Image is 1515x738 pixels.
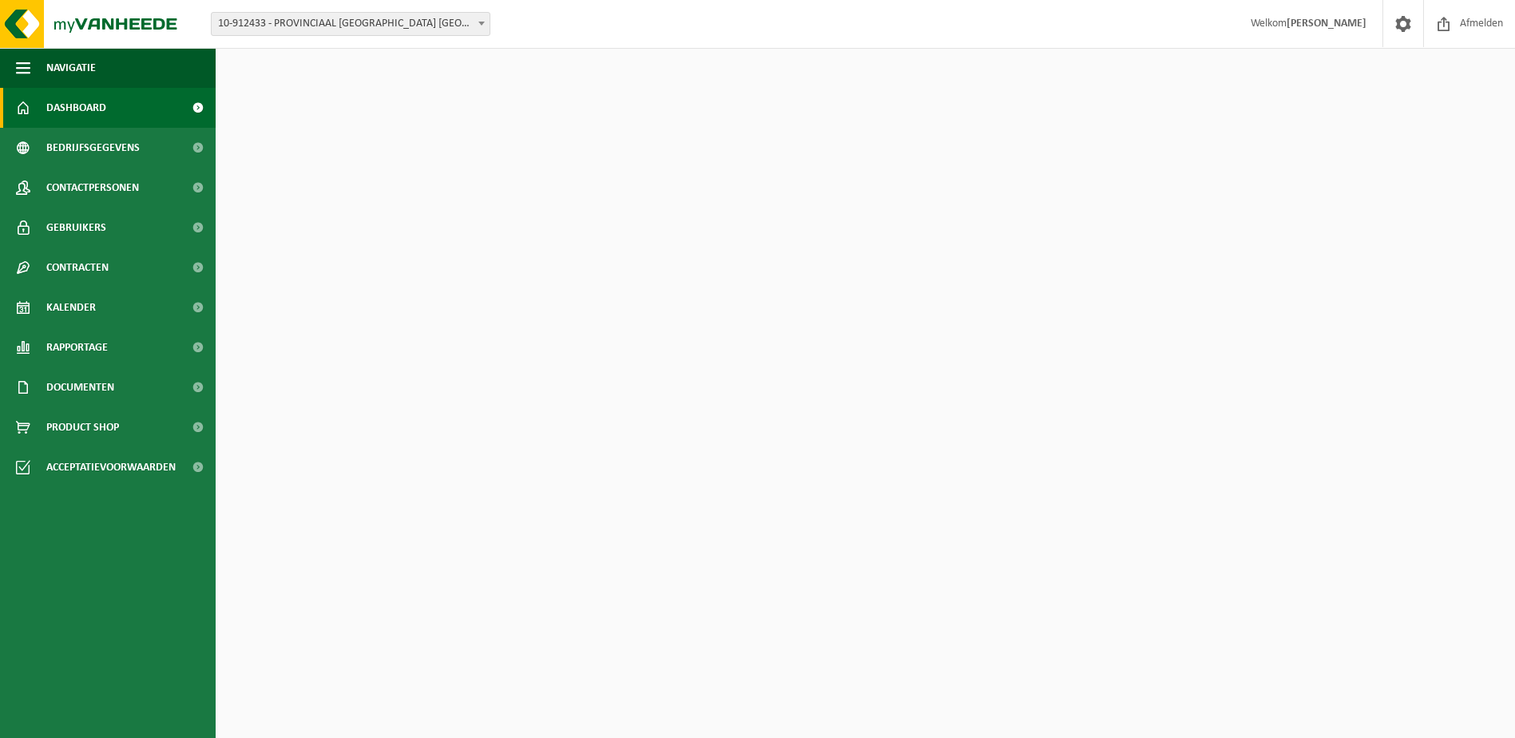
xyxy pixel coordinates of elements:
[46,248,109,288] span: Contracten
[46,168,139,208] span: Contactpersonen
[46,407,119,447] span: Product Shop
[46,288,96,327] span: Kalender
[211,12,490,36] span: 10-912433 - PROVINCIAAL GROENDOMEIN MECHELEN/HOCKEYCLUB - MECHELEN
[1287,18,1366,30] strong: [PERSON_NAME]
[212,13,490,35] span: 10-912433 - PROVINCIAAL GROENDOMEIN MECHELEN/HOCKEYCLUB - MECHELEN
[46,208,106,248] span: Gebruikers
[46,48,96,88] span: Navigatie
[46,367,114,407] span: Documenten
[46,327,108,367] span: Rapportage
[46,88,106,128] span: Dashboard
[46,128,140,168] span: Bedrijfsgegevens
[46,447,176,487] span: Acceptatievoorwaarden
